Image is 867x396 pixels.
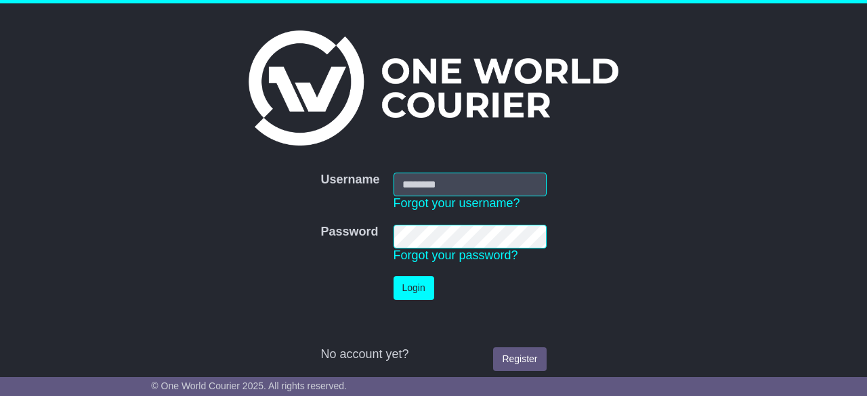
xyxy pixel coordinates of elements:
label: Password [320,225,378,240]
img: One World [249,30,618,146]
a: Forgot your username? [394,196,520,210]
span: © One World Courier 2025. All rights reserved. [151,380,347,391]
button: Login [394,276,434,300]
div: No account yet? [320,347,546,362]
a: Forgot your password? [394,248,518,262]
label: Username [320,173,379,188]
a: Register [493,347,546,371]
